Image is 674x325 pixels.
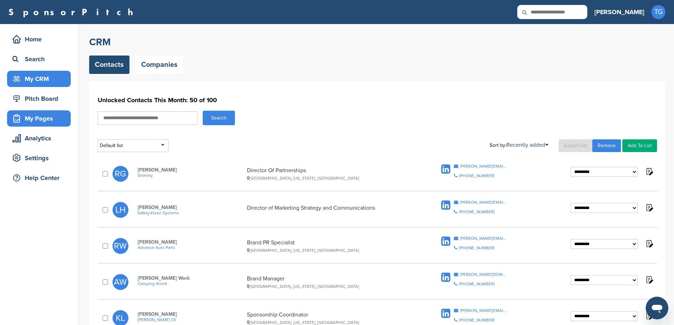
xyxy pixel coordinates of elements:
[7,170,71,186] a: Help Center
[98,94,657,106] h1: Unlocked Contacts This Month: 50 of 100
[460,164,507,168] div: [PERSON_NAME][EMAIL_ADDRESS][DOMAIN_NAME]
[594,4,644,20] a: [PERSON_NAME]
[247,311,413,325] div: Sponsorship Coordinator
[247,275,413,289] div: Brand Manager
[559,139,592,152] a: Export List
[136,56,183,74] a: Companies
[138,173,243,178] a: Shimmy
[11,92,71,105] div: Pitch Board
[89,56,129,74] a: Contacts
[247,176,413,181] div: [GEOGRAPHIC_DATA], [US_STATE], [GEOGRAPHIC_DATA]
[11,132,71,145] div: Analytics
[459,282,495,286] div: [PHONE_NUMBER]
[7,130,71,146] a: Analytics
[98,139,168,152] div: Default list
[622,139,657,152] a: Add To List
[247,248,413,253] div: [GEOGRAPHIC_DATA], [US_STATE], [GEOGRAPHIC_DATA]
[7,31,71,47] a: Home
[646,297,668,319] iframe: Button to launch messaging window
[113,274,128,290] span: AW
[138,245,243,250] a: Advance Auto Parts
[7,150,71,166] a: Settings
[247,239,413,253] div: Brand PR Specialist
[113,202,128,218] span: LH
[645,167,653,176] img: Notes
[594,7,644,17] h3: [PERSON_NAME]
[459,246,495,250] div: [PHONE_NUMBER]
[11,72,71,85] div: My CRM
[459,318,495,322] div: [PHONE_NUMBER]
[138,311,243,317] span: [PERSON_NAME]
[138,210,243,215] a: Safety-Kleen Systems
[113,238,128,254] span: RW
[11,172,71,184] div: Help Center
[138,281,243,286] a: Camping World
[459,210,495,214] div: [PHONE_NUMBER]
[89,36,666,48] h2: CRM
[138,275,243,281] span: [PERSON_NAME] Work
[592,139,621,152] a: Remove
[11,33,71,46] div: Home
[113,166,128,182] span: RG
[11,53,71,65] div: Search
[490,142,548,148] div: Sort by:
[138,317,243,322] a: [PERSON_NAME] Oil
[247,284,413,289] div: [GEOGRAPHIC_DATA], [US_STATE], [GEOGRAPHIC_DATA]
[247,320,413,325] div: [GEOGRAPHIC_DATA], [US_STATE], [GEOGRAPHIC_DATA]
[651,5,666,19] span: TG
[138,204,243,210] span: [PERSON_NAME]
[247,167,413,181] div: Director Of Partnerships
[460,200,507,204] div: [PERSON_NAME][EMAIL_ADDRESS][PERSON_NAME][DOMAIN_NAME]
[645,239,653,248] img: Notes
[11,152,71,164] div: Settings
[460,308,507,313] div: [PERSON_NAME][EMAIL_ADDRESS][DOMAIN_NAME]
[247,204,413,215] div: Director of Marketing Strategy and Communications
[645,275,653,284] img: Notes
[8,7,138,17] a: SponsorPitch
[11,112,71,125] div: My Pages
[7,110,71,127] a: My Pages
[138,167,243,173] span: [PERSON_NAME]
[138,239,243,245] span: [PERSON_NAME]
[7,91,71,107] a: Pitch Board
[645,311,653,320] img: Notes
[645,203,653,212] img: Notes
[7,51,71,67] a: Search
[460,272,507,277] div: [PERSON_NAME][DOMAIN_NAME][EMAIL_ADDRESS][DOMAIN_NAME]
[506,141,548,149] a: Recently added
[460,236,507,240] div: [PERSON_NAME][EMAIL_ADDRESS][PERSON_NAME][DOMAIN_NAME]
[7,71,71,87] a: My CRM
[459,174,495,178] div: [PHONE_NUMBER]
[203,111,235,125] button: Search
